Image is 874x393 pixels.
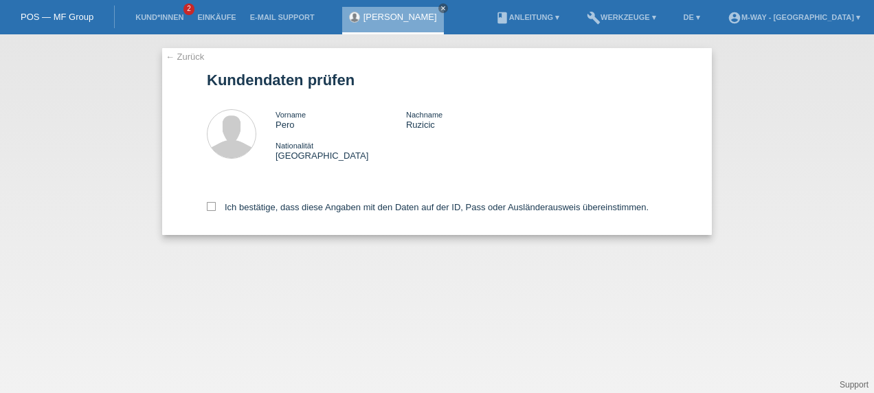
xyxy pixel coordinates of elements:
a: bookAnleitung ▾ [489,13,566,21]
h1: Kundendaten prüfen [207,71,667,89]
a: Einkäufe [190,13,243,21]
label: Ich bestätige, dass diese Angaben mit den Daten auf der ID, Pass oder Ausländerausweis übereinsti... [207,202,649,212]
a: [PERSON_NAME] [363,12,437,22]
a: POS — MF Group [21,12,93,22]
i: build [587,11,601,25]
a: Kund*innen [128,13,190,21]
i: book [495,11,509,25]
a: E-Mail Support [243,13,322,21]
a: DE ▾ [677,13,707,21]
div: [GEOGRAPHIC_DATA] [276,140,406,161]
div: Ruzicic [406,109,537,130]
i: close [440,5,447,12]
span: Nachname [406,111,442,119]
a: buildWerkzeuge ▾ [580,13,663,21]
a: close [438,3,448,13]
div: Pero [276,109,406,130]
a: ← Zurück [166,52,204,62]
i: account_circle [728,11,741,25]
span: 2 [183,3,194,15]
a: Support [840,380,869,390]
span: Vorname [276,111,306,119]
a: account_circlem-way - [GEOGRAPHIC_DATA] ▾ [721,13,867,21]
span: Nationalität [276,142,313,150]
